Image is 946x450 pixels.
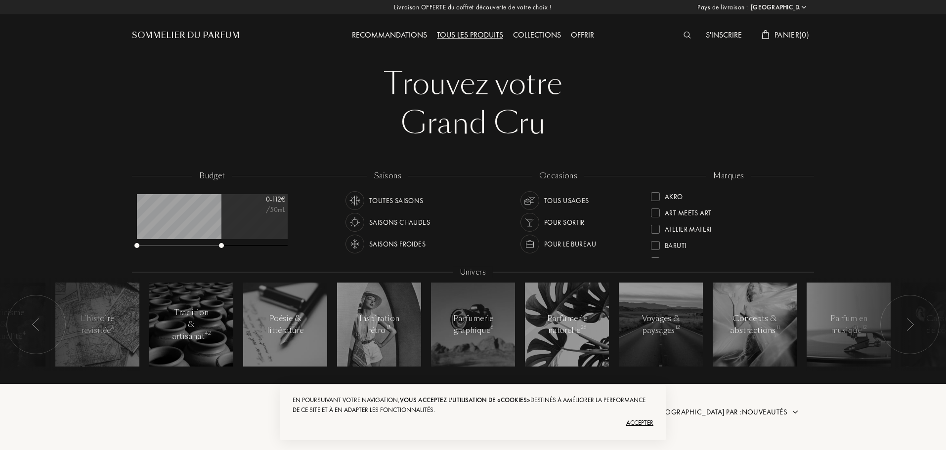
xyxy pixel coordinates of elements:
div: Univers [453,267,493,278]
img: arr_left.svg [906,318,914,331]
div: budget [192,170,232,182]
div: Voyages & paysages [640,313,682,336]
div: Atelier Materi [665,221,712,234]
span: [GEOGRAPHIC_DATA] par : Nouveautés [653,407,787,417]
div: Grand Cru [139,104,807,143]
div: Pour le bureau [544,235,596,253]
div: En poursuivant votre navigation, destinés à améliorer la performance de ce site et à en adapter l... [293,395,653,415]
div: 0 - 112 € [236,194,285,205]
div: Parfumerie naturelle [546,313,588,336]
img: search_icn_white.svg [684,32,691,39]
div: Poésie & littérature [264,313,306,336]
span: 6 [491,324,493,331]
img: usage_occasion_all_white.svg [523,194,537,207]
div: Concepts & abstractions [730,313,779,336]
span: 13 [386,324,391,331]
div: Art Meets Art [665,205,711,218]
span: 11 [776,324,780,331]
img: usage_occasion_work_white.svg [523,237,537,251]
span: 42 [205,330,211,337]
div: Pour sortir [544,213,585,232]
a: Recommandations [347,30,432,40]
span: Panier ( 0 ) [774,30,809,40]
img: usage_season_average_white.svg [348,194,362,207]
div: S'inscrire [701,29,747,42]
span: vous acceptez l'utilisation de «cookies» [400,396,530,404]
img: arrow.png [791,408,799,416]
div: saisons [367,170,408,182]
div: Baruti [665,237,687,250]
div: Accepter [293,415,653,431]
a: Sommelier du Parfum [132,30,240,41]
a: S'inscrire [701,30,747,40]
a: Tous les produits [432,30,508,40]
div: Akro [665,188,683,202]
div: Collections [508,29,566,42]
a: Offrir [566,30,599,40]
div: Saisons froides [369,235,426,253]
img: usage_season_hot_white.svg [348,215,362,229]
div: Tradition & artisanat [171,307,213,342]
a: Collections [508,30,566,40]
div: Saisons chaudes [369,213,430,232]
span: 26 [581,324,586,331]
img: usage_occasion_party_white.svg [523,215,537,229]
div: occasions [532,170,584,182]
div: Parfumerie graphique [452,313,494,336]
div: Binet-Papillon [665,253,714,267]
div: marques [706,170,751,182]
span: 12 [675,324,680,331]
div: Tous les produits [432,29,508,42]
div: Tous usages [544,191,589,210]
div: Trouvez votre [139,64,807,104]
img: arr_left.svg [32,318,40,331]
div: /50mL [236,205,285,215]
span: Pays de livraison : [697,2,748,12]
img: usage_season_cold_white.svg [348,237,362,251]
div: Offrir [566,29,599,42]
img: cart_white.svg [762,30,770,39]
div: Inspiration rétro [358,313,400,336]
div: Toutes saisons [369,191,424,210]
div: Recommandations [347,29,432,42]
